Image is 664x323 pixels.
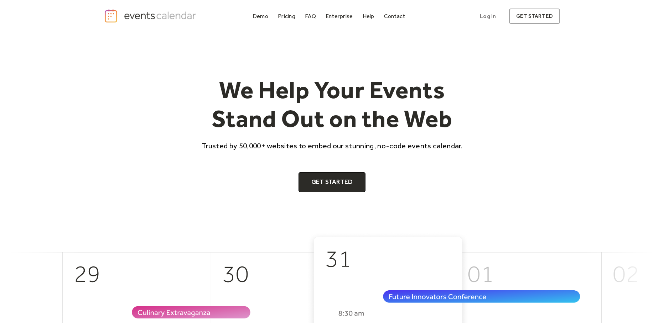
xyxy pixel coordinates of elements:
[384,14,405,18] div: Contact
[250,11,271,21] a: Demo
[323,11,356,21] a: Enterprise
[302,11,319,21] a: FAQ
[305,14,316,18] div: FAQ
[253,14,268,18] div: Demo
[363,14,374,18] div: Help
[299,172,366,192] a: Get Started
[195,75,469,133] h1: We Help Your Events Stand Out on the Web
[509,9,560,24] a: get started
[275,11,298,21] a: Pricing
[381,11,408,21] a: Contact
[326,14,353,18] div: Enterprise
[195,141,469,151] p: Trusted by 50,000+ websites to embed our stunning, no-code events calendar.
[473,9,503,24] a: Log In
[278,14,295,18] div: Pricing
[360,11,377,21] a: Help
